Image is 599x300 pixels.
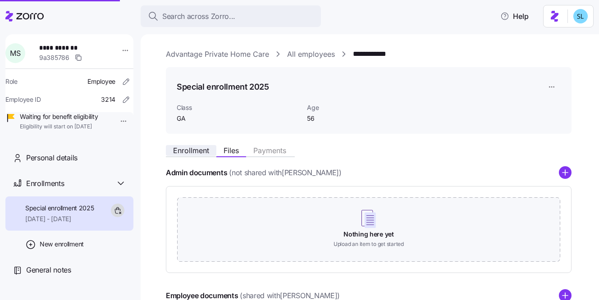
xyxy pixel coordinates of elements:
span: Class [177,103,300,112]
span: Search across Zorro... [162,11,235,22]
span: M S [10,50,20,57]
a: All employees [287,49,335,60]
span: 56 [307,114,398,123]
span: Files [224,147,239,154]
span: Help [500,11,529,22]
span: Eligibility will start on [DATE] [20,123,98,131]
h1: Special enrollment 2025 [177,81,269,92]
span: Special enrollment 2025 [25,204,94,213]
span: Personal details [26,152,78,164]
span: Waiting for benefit eligibility [20,112,98,121]
a: Advantage Private Home Care [166,49,269,60]
span: 3214 [101,95,115,104]
button: Help [493,7,536,25]
span: Employee ID [5,95,41,104]
svg: add icon [559,166,572,179]
button: Search across Zorro... [141,5,321,27]
span: General notes [26,264,71,276]
span: GA [177,114,300,123]
span: Enrollment [173,147,209,154]
span: New enrollment [40,240,84,249]
img: 7c620d928e46699fcfb78cede4daf1d1 [573,9,588,23]
span: 9a385786 [39,53,69,62]
span: [DATE] - [DATE] [25,214,94,223]
span: (not shared with [PERSON_NAME] ) [229,167,341,178]
span: Employee [87,77,115,86]
span: Enrollments [26,178,64,189]
h4: Admin documents [166,168,227,178]
span: Age [307,103,398,112]
span: Role [5,77,18,86]
span: Payments [253,147,286,154]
